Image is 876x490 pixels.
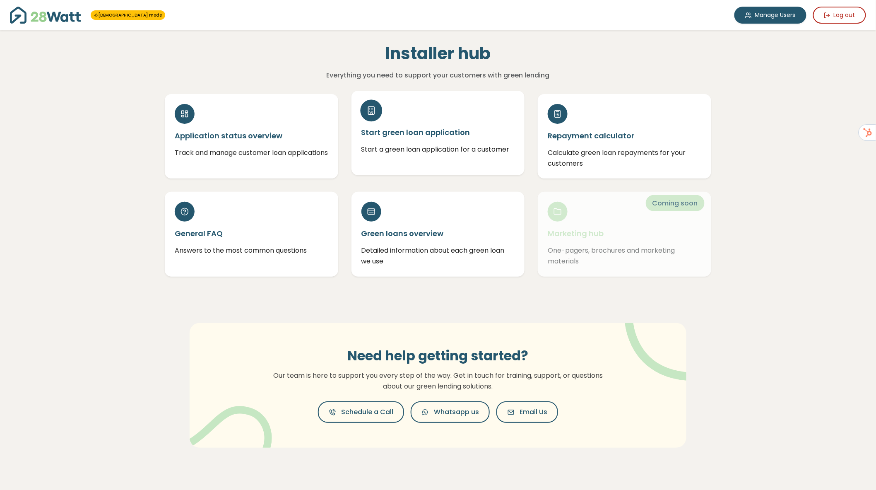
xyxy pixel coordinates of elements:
[548,130,701,141] h5: Repayment calculator
[434,407,479,417] span: Whatsapp us
[175,245,328,256] p: Answers to the most common questions
[258,43,618,63] h1: Installer hub
[361,245,515,266] p: Detailed information about each green loan we use
[646,195,705,211] span: Coming soon
[175,147,328,158] p: Track and manage customer loan applications
[548,245,701,266] p: One-pagers, brochures and marketing materials
[318,401,404,423] button: Schedule a Call
[548,147,701,169] p: Calculate green loan repayments for your customers
[361,228,515,239] h5: Green loans overview
[91,10,165,20] span: You're in 28Watt mode - full access to all features!
[175,228,328,239] h5: General FAQ
[813,7,866,24] button: Log out
[175,130,328,141] h5: Application status overview
[268,370,608,391] p: Our team is here to support you every step of the way. Get in touch for training, support, or que...
[10,7,81,24] img: 28Watt
[734,7,806,24] a: Manage Users
[496,401,558,423] button: Email Us
[548,228,701,239] h5: Marketing hub
[184,385,272,468] img: vector
[411,401,490,423] button: Whatsapp us
[268,348,608,364] h3: Need help getting started?
[94,12,162,18] a: [DEMOGRAPHIC_DATA] mode
[258,70,618,81] p: Everything you need to support your customers with green lending
[520,407,547,417] span: Email Us
[603,300,711,381] img: vector
[361,127,515,138] h5: Start green loan application
[361,144,515,155] p: Start a green loan application for a customer
[341,407,393,417] span: Schedule a Call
